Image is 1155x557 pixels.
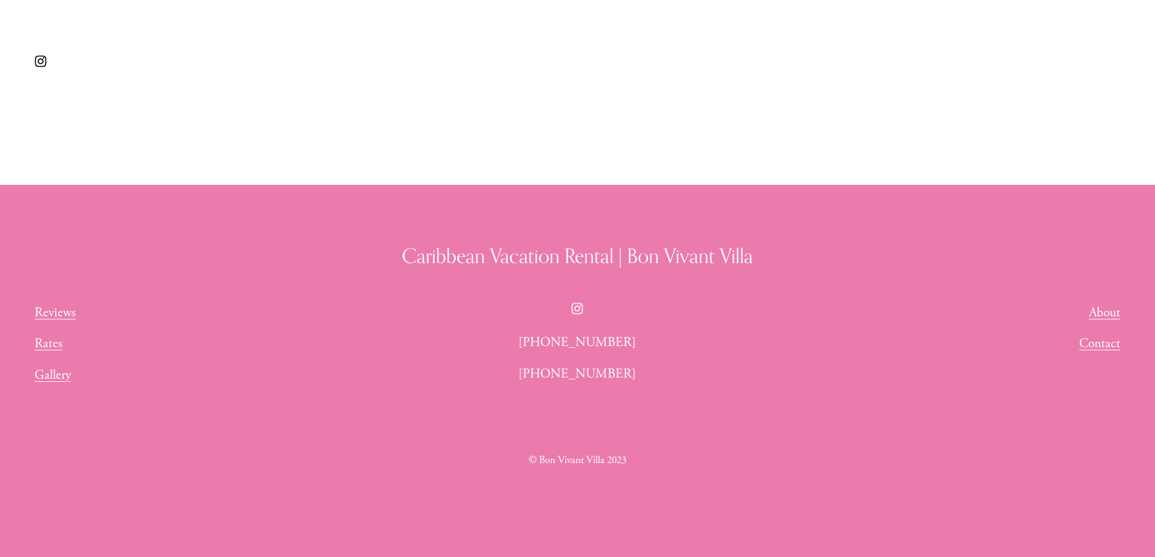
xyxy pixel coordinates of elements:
a: Contact [1079,333,1120,355]
p: [PHONE_NUMBER] [444,332,711,353]
a: About [1089,302,1120,324]
a: Gallery [35,365,71,386]
p: [PHONE_NUMBER] [444,364,711,385]
p: © Bon Vivant Villa 2023 [444,452,711,469]
a: Instagram [571,302,583,315]
h3: Caribbean Vacation Rental | Bon Vivant Villa [35,242,1120,270]
a: Instagram [35,55,47,67]
a: Rates [35,333,62,355]
a: Reviews [35,302,76,324]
